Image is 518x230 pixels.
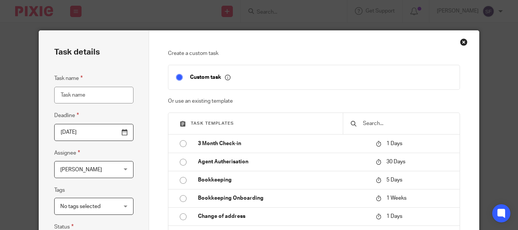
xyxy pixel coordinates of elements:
p: Agent Autherisation [198,158,368,166]
p: Create a custom task [168,50,460,57]
p: Custom task [190,74,231,81]
p: Bookkeeping Onboarding [198,194,368,202]
p: 3 Month Check-in [198,140,368,147]
span: 1 Weeks [386,196,407,201]
h2: Task details [54,46,100,59]
input: Pick a date [54,124,133,141]
span: No tags selected [60,204,100,209]
span: 1 Days [386,214,402,219]
span: [PERSON_NAME] [60,167,102,172]
input: Task name [54,87,133,104]
label: Deadline [54,111,79,120]
label: Assignee [54,149,80,157]
span: Task templates [191,121,234,125]
input: Search... [362,119,452,128]
span: 1 Days [386,141,402,146]
p: Or use an existing template [168,97,460,105]
span: 30 Days [386,159,405,164]
label: Tags [54,186,65,194]
span: 5 Days [386,177,402,183]
label: Task name [54,74,83,83]
p: Bookkeeping [198,176,368,184]
div: Close this dialog window [460,38,468,46]
p: Change of address [198,213,368,220]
